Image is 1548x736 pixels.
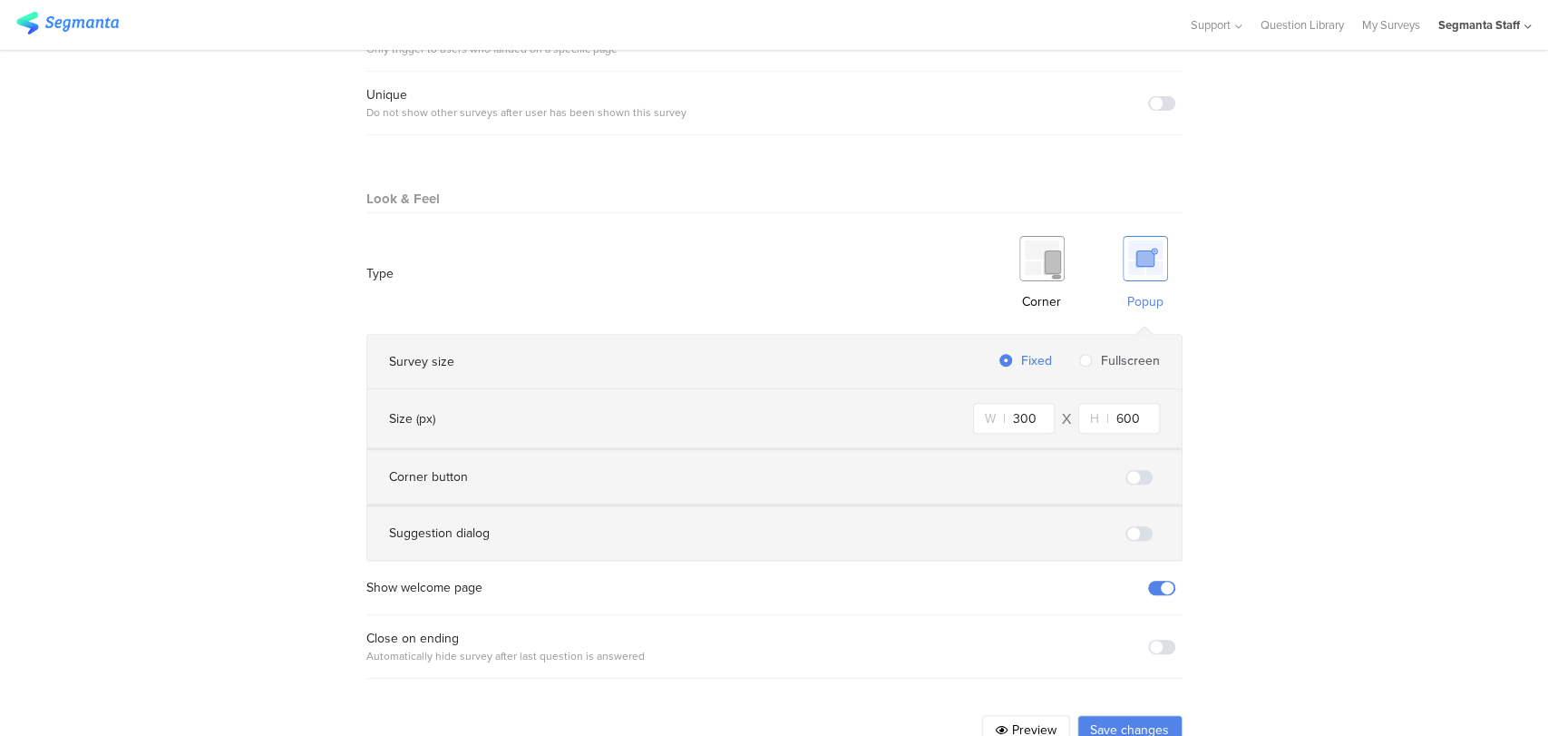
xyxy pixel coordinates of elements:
[389,352,454,371] div: Survey size
[985,409,1006,428] span: W
[366,264,394,283] div: Type
[389,524,490,543] div: Suggestion dialog
[1090,409,1109,428] span: H
[1012,351,1052,370] span: Fixed
[366,578,482,597] div: Show welcome page
[389,409,435,428] div: Size (px)
[1022,292,1061,311] div: Corner
[16,12,119,34] img: segmanta logo
[1062,408,1071,429] div: X
[1092,351,1160,370] span: Fullscreen
[366,85,686,104] div: Unique
[1019,236,1065,281] img: corner-grey.svg
[366,104,686,121] div: Do not show other surveys after user has been shown this survey
[1003,409,1006,428] span: |
[366,648,645,664] div: Automatically hide survey after last question is answered
[366,629,645,648] div: Close on ending
[1438,16,1520,34] div: Segmanta Staff
[1123,236,1168,281] img: popup-blue.svg
[1106,409,1109,428] span: |
[1127,292,1163,311] div: Popup
[366,190,440,212] div: Look & Feel
[389,467,468,486] div: Corner button
[1191,16,1231,34] span: Support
